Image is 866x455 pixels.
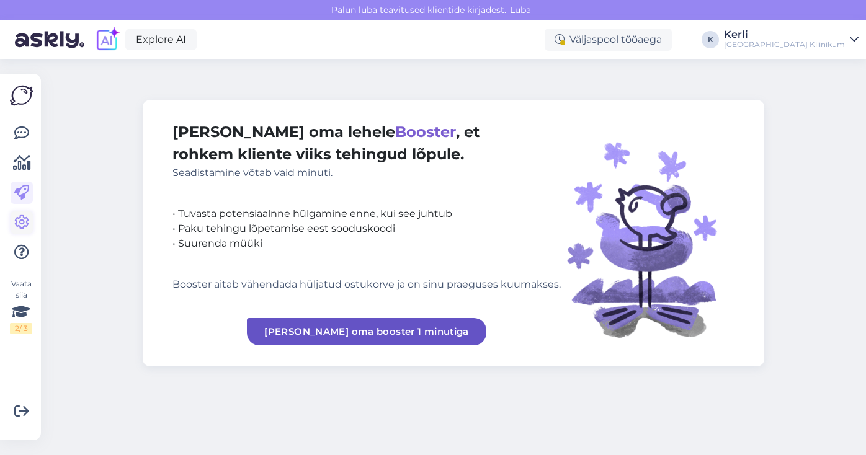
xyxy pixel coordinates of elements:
span: Booster [395,123,456,141]
img: explore-ai [94,27,120,53]
a: [PERSON_NAME] oma booster 1 minutiga [247,318,486,345]
div: • Suurenda müüki [172,236,561,251]
a: Kerli[GEOGRAPHIC_DATA] Kliinikum [724,30,859,50]
div: • Tuvasta potensiaalnne hülgamine enne, kui see juhtub [172,206,561,221]
div: Booster aitab vähendada hüljatud ostukorve ja on sinu praeguses kuumakses. [172,277,561,292]
img: Askly Logo [10,84,33,107]
div: [GEOGRAPHIC_DATA] Kliinikum [724,40,845,50]
div: K [702,31,719,48]
div: [PERSON_NAME] oma lehele , et rohkem kliente viiks tehingud lõpule. [172,121,561,180]
div: Väljaspool tööaega [545,29,672,51]
div: 2 / 3 [10,323,32,334]
div: • Paku tehingu lõpetamise eest sooduskoodi [172,221,561,236]
div: Vaata siia [10,278,32,334]
span: Luba [506,4,535,15]
div: Kerli [724,30,845,40]
img: illustration [561,121,734,345]
div: Seadistamine võtab vaid minuti. [172,166,561,180]
a: Explore AI [125,29,197,50]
